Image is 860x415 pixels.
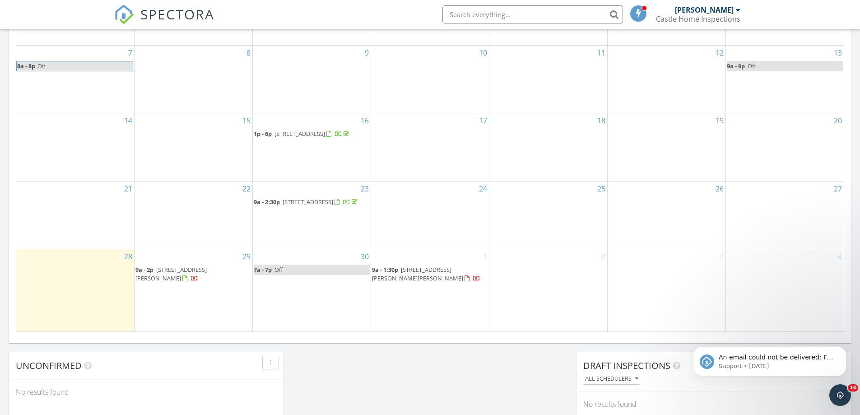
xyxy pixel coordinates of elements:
a: Go to October 3, 2025 [718,249,725,264]
td: Go to September 27, 2025 [725,181,844,249]
a: Go to September 14, 2025 [122,113,134,128]
td: Go to October 1, 2025 [371,249,489,331]
iframe: Intercom live chat [829,384,851,406]
td: Go to September 24, 2025 [371,181,489,249]
td: Go to September 21, 2025 [16,181,135,249]
span: [STREET_ADDRESS] [283,198,333,206]
span: Draft Inspections [583,359,670,372]
td: Go to September 18, 2025 [489,113,607,182]
a: Go to September 21, 2025 [122,182,134,196]
td: Go to September 10, 2025 [371,45,489,113]
a: Go to September 7, 2025 [126,46,134,60]
span: 8a - 8p [17,61,36,71]
td: Go to September 26, 2025 [607,181,725,249]
a: Go to October 2, 2025 [600,249,607,264]
a: Go to September 30, 2025 [359,249,371,264]
span: Off [37,62,46,70]
span: [STREET_ADDRESS] [274,130,325,138]
a: 9a - 2:30p [STREET_ADDRESS] [254,197,370,208]
a: Go to September 24, 2025 [477,182,489,196]
a: Go to September 25, 2025 [595,182,607,196]
a: 1p - 6p [STREET_ADDRESS] [254,129,370,140]
span: [STREET_ADDRESS][PERSON_NAME][PERSON_NAME] [372,266,463,282]
img: The Best Home Inspection Software - Spectora [114,5,134,24]
a: Go to September 17, 2025 [477,113,489,128]
a: Go to September 23, 2025 [359,182,371,196]
a: Go to September 13, 2025 [832,46,844,60]
a: Go to September 19, 2025 [714,113,725,128]
a: Go to September 26, 2025 [714,182,725,196]
span: [STREET_ADDRESS][PERSON_NAME] [135,266,207,282]
td: Go to September 12, 2025 [607,45,725,113]
a: 9a - 2p [STREET_ADDRESS][PERSON_NAME] [135,265,251,284]
div: Castle Home Inspections [656,14,740,23]
a: SPECTORA [114,12,214,31]
a: Go to September 28, 2025 [122,249,134,264]
a: Go to September 12, 2025 [714,46,725,60]
td: Go to September 16, 2025 [253,113,371,182]
span: Off [274,266,283,274]
a: Go to October 1, 2025 [481,249,489,264]
iframe: Intercom notifications message [679,327,860,391]
a: Go to September 22, 2025 [241,182,252,196]
td: Go to September 14, 2025 [16,113,135,182]
a: Go to September 15, 2025 [241,113,252,128]
span: 9a - 2p [135,266,153,274]
td: Go to September 28, 2025 [16,249,135,331]
td: Go to September 11, 2025 [489,45,607,113]
div: [PERSON_NAME] [675,5,734,14]
td: Go to October 3, 2025 [607,249,725,331]
a: Go to September 29, 2025 [241,249,252,264]
button: All schedulers [583,373,640,385]
a: Go to September 11, 2025 [595,46,607,60]
a: Go to September 18, 2025 [595,113,607,128]
span: Off [748,62,756,70]
span: Unconfirmed [16,359,82,372]
td: Go to September 7, 2025 [16,45,135,113]
div: All schedulers [585,376,638,382]
span: 10 [848,384,858,392]
td: Go to September 8, 2025 [135,45,253,113]
a: Go to October 4, 2025 [836,249,844,264]
td: Go to September 29, 2025 [135,249,253,331]
a: Go to September 27, 2025 [832,182,844,196]
span: 1p - 6p [254,130,272,138]
a: 9a - 1:30p [STREET_ADDRESS][PERSON_NAME][PERSON_NAME] [372,266,480,282]
div: No results found [9,380,284,404]
td: Go to September 15, 2025 [135,113,253,182]
td: Go to September 25, 2025 [489,181,607,249]
td: Go to October 2, 2025 [489,249,607,331]
span: SPECTORA [140,5,214,23]
td: Go to September 30, 2025 [253,249,371,331]
span: 9a - 2:30p [254,198,280,206]
a: Go to September 8, 2025 [245,46,252,60]
td: Go to September 22, 2025 [135,181,253,249]
a: 9a - 2p [STREET_ADDRESS][PERSON_NAME] [135,266,207,282]
span: 9a - 1:30p [372,266,398,274]
td: Go to September 20, 2025 [725,113,844,182]
a: 1p - 6p [STREET_ADDRESS] [254,130,351,138]
td: Go to September 23, 2025 [253,181,371,249]
a: Go to September 16, 2025 [359,113,371,128]
a: Go to September 10, 2025 [477,46,489,60]
input: Search everything... [442,5,623,23]
td: Go to September 9, 2025 [253,45,371,113]
td: Go to September 13, 2025 [725,45,844,113]
td: Go to September 19, 2025 [607,113,725,182]
a: 9a - 2:30p [STREET_ADDRESS] [254,198,359,206]
a: Go to September 9, 2025 [363,46,371,60]
td: Go to September 17, 2025 [371,113,489,182]
a: 9a - 1:30p [STREET_ADDRESS][PERSON_NAME][PERSON_NAME] [372,265,488,284]
span: 9a - 9p [727,62,745,70]
a: Go to September 20, 2025 [832,113,844,128]
td: Go to October 4, 2025 [725,249,844,331]
span: 7a - 7p [254,266,272,274]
